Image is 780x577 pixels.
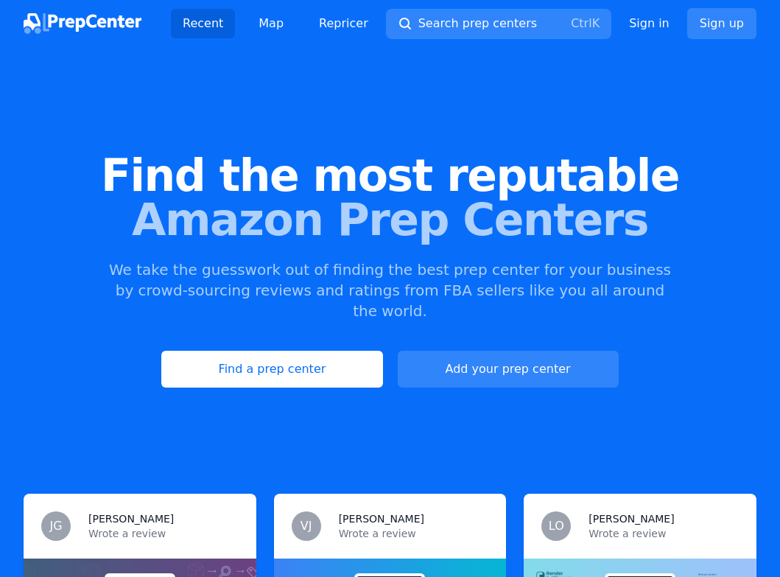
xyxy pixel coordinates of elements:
[339,526,489,541] p: Wrote a review
[171,9,235,38] a: Recent
[161,351,382,388] a: Find a prep center
[24,13,141,34] img: PrepCenter
[247,9,295,38] a: Map
[386,9,611,39] button: Search prep centersCtrlK
[588,511,674,526] h3: [PERSON_NAME]
[24,153,756,197] span: Find the most reputable
[629,15,670,32] a: Sign in
[549,520,564,532] span: LO
[339,511,424,526] h3: [PERSON_NAME]
[49,520,62,532] span: JG
[307,9,380,38] a: Repricer
[88,526,239,541] p: Wrote a review
[398,351,619,388] a: Add your prep center
[301,520,312,532] span: VJ
[592,16,600,30] kbd: K
[571,16,591,30] kbd: Ctrl
[88,511,174,526] h3: [PERSON_NAME]
[687,8,756,39] a: Sign up
[24,197,756,242] span: Amazon Prep Centers
[588,526,739,541] p: Wrote a review
[108,259,673,321] p: We take the guesswork out of finding the best prep center for your business by crowd-sourcing rev...
[418,15,537,32] span: Search prep centers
